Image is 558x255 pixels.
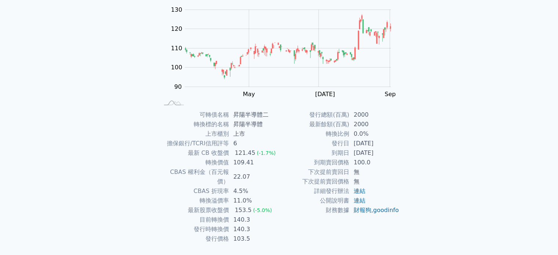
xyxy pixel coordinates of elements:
[171,64,182,71] tspan: 100
[159,167,229,186] td: CBAS 權利金（百元報價）
[159,225,229,234] td: 發行時轉換價
[233,148,257,158] div: 121.45
[349,205,400,215] td: ,
[171,6,182,13] tspan: 130
[349,148,400,158] td: [DATE]
[279,148,349,158] td: 到期日
[373,207,399,214] a: goodinfo
[315,91,335,98] tspan: [DATE]
[349,177,400,186] td: 無
[229,139,279,148] td: 6
[174,83,182,90] tspan: 90
[279,110,349,120] td: 發行總額(百萬)
[159,158,229,167] td: 轉換價值
[279,177,349,186] td: 下次提前賣回價格
[257,150,276,156] span: (-1.7%)
[159,196,229,205] td: 轉換溢價率
[229,196,279,205] td: 11.0%
[229,167,279,186] td: 22.07
[159,234,229,244] td: 發行價格
[159,120,229,129] td: 轉換標的名稱
[354,207,371,214] a: 財報狗
[159,205,229,215] td: 最新股票收盤價
[229,225,279,234] td: 140.3
[229,234,279,244] td: 103.5
[167,6,402,113] g: Chart
[349,120,400,129] td: 2000
[349,129,400,139] td: 0.0%
[229,129,279,139] td: 上市
[171,45,182,52] tspan: 110
[349,139,400,148] td: [DATE]
[279,186,349,196] td: 詳細發行辦法
[349,158,400,167] td: 100.0
[159,129,229,139] td: 上市櫃別
[279,167,349,177] td: 下次提前賣回日
[253,207,272,213] span: (-5.0%)
[349,110,400,120] td: 2000
[159,215,229,225] td: 目前轉換價
[279,120,349,129] td: 最新餘額(百萬)
[171,25,182,32] tspan: 120
[159,148,229,158] td: 最新 CB 收盤價
[279,139,349,148] td: 發行日
[279,196,349,205] td: 公開說明書
[229,186,279,196] td: 4.5%
[354,197,365,204] a: 連結
[279,158,349,167] td: 到期賣回價格
[279,205,349,215] td: 財務數據
[229,215,279,225] td: 140.3
[159,186,229,196] td: CBAS 折現率
[354,187,365,194] a: 連結
[349,167,400,177] td: 無
[229,110,279,120] td: 昇陽半導體二
[159,110,229,120] td: 可轉債名稱
[233,205,253,215] div: 153.5
[384,91,395,98] tspan: Sep
[229,120,279,129] td: 昇陽半導體
[279,129,349,139] td: 轉換比例
[159,139,229,148] td: 擔保銀行/TCRI信用評等
[243,91,255,98] tspan: May
[229,158,279,167] td: 109.41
